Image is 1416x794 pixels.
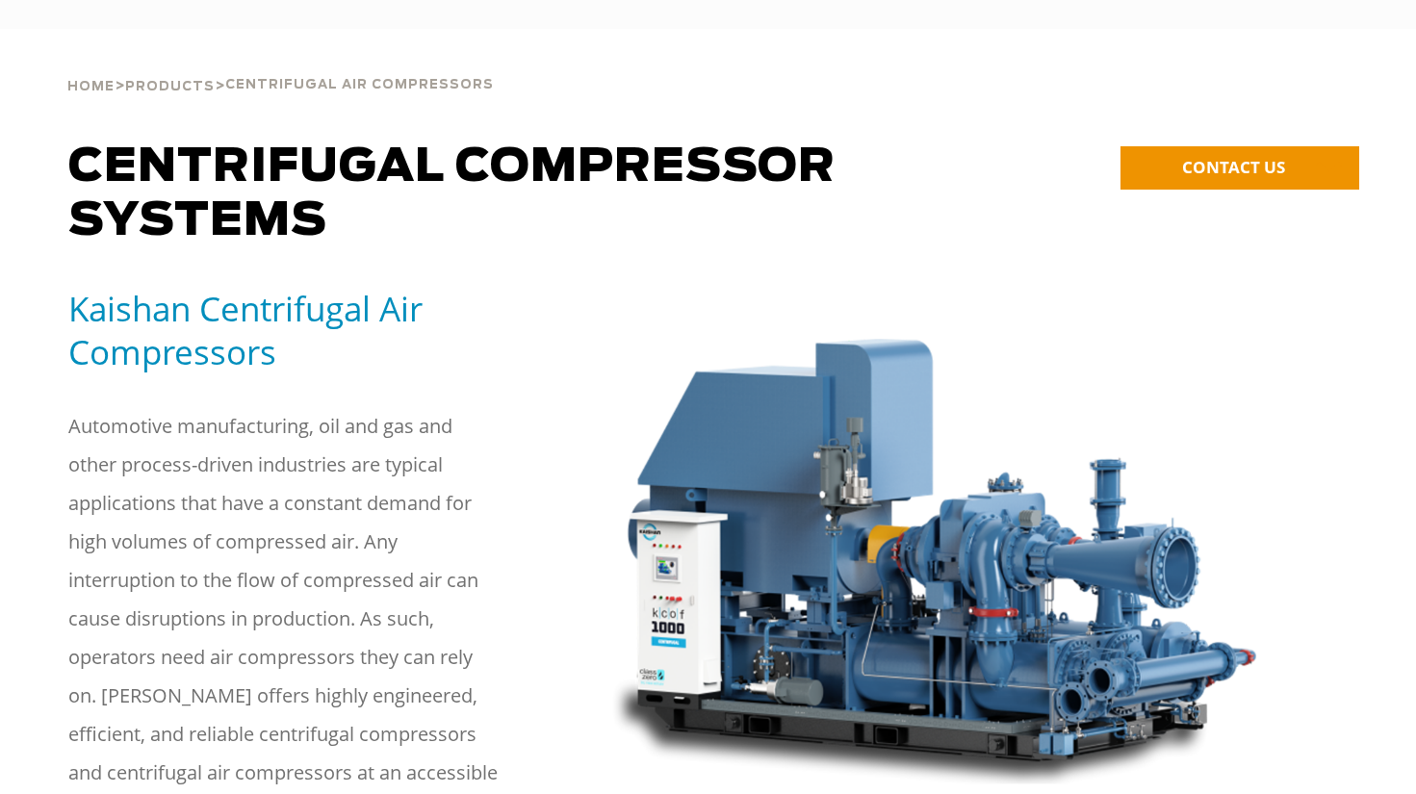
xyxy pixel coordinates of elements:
span: Home [67,81,115,93]
span: Products [125,81,215,93]
a: Home [67,77,115,94]
span: CONTACT US [1182,156,1285,178]
span: Centrifugal Compressor Systems [68,144,836,244]
a: Products [125,77,215,94]
div: > > [67,29,494,102]
a: CONTACT US [1120,146,1359,190]
h5: Kaishan Centrifugal Air Compressors [68,287,566,373]
span: Centrifugal Air Compressors [225,79,494,91]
